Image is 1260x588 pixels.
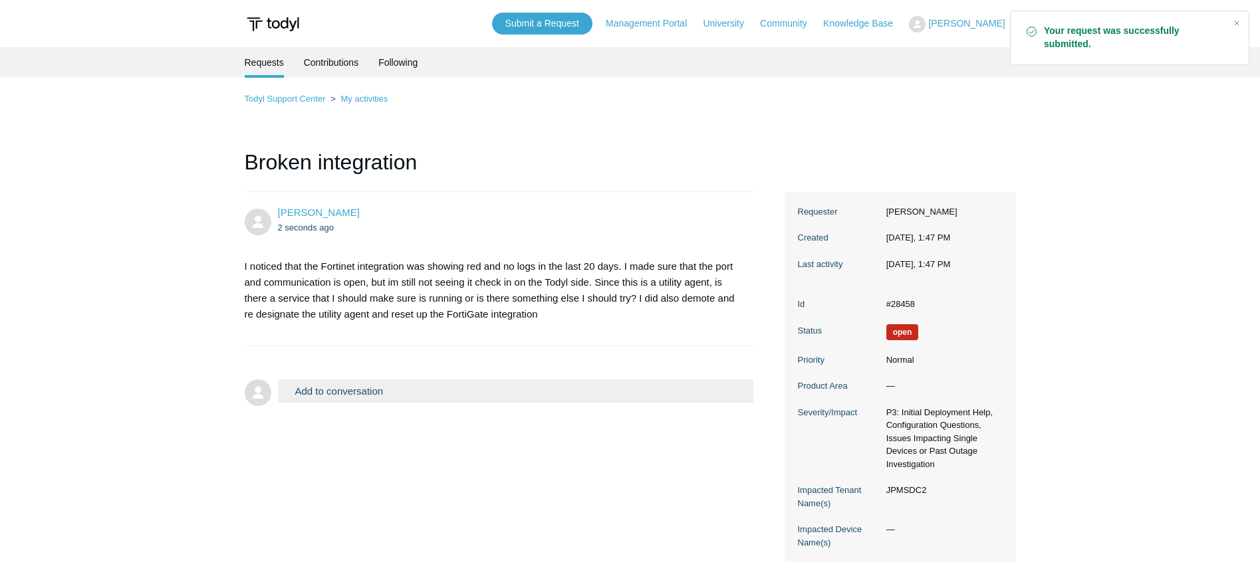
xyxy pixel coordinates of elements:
[1227,14,1246,33] div: Close
[886,259,951,269] time: 09/26/2025, 13:47
[378,47,418,78] a: Following
[278,207,360,218] span: Michael Matulewicz
[606,17,700,31] a: Management Portal
[245,94,326,104] a: Todyl Support Center
[278,207,360,218] a: [PERSON_NAME]
[880,484,1003,497] dd: JPMSDC2
[492,13,592,35] a: Submit a Request
[278,223,334,233] time: 09/26/2025, 13:47
[798,205,880,219] dt: Requester
[328,94,388,104] li: My activities
[245,258,741,322] p: I noticed that the Fortinet integration was showing red and no logs in the last 20 days. I made s...
[880,205,1003,219] dd: [PERSON_NAME]
[1044,25,1222,51] strong: Your request was successfully submitted.
[340,94,388,104] a: My activities
[798,523,880,549] dt: Impacted Device Name(s)
[304,47,359,78] a: Contributions
[880,379,1003,393] dd: —
[798,379,880,393] dt: Product Area
[245,94,328,104] li: Todyl Support Center
[798,258,880,271] dt: Last activity
[823,17,906,31] a: Knowledge Base
[928,18,1005,29] span: [PERSON_NAME]
[886,233,951,243] time: 09/26/2025, 13:47
[880,523,1003,536] dd: —
[880,406,1003,471] dd: P3: Initial Deployment Help, Configuration Questions, Issues Impacting Single Devices or Past Out...
[245,47,284,78] li: Requests
[245,12,301,37] img: Todyl Support Center Help Center home page
[798,324,880,338] dt: Status
[880,353,1003,367] dd: Normal
[798,231,880,245] dt: Created
[798,353,880,367] dt: Priority
[886,324,919,340] span: We are working on a response for you
[798,406,880,419] dt: Severity/Impact
[909,16,1015,33] button: [PERSON_NAME]
[760,17,820,31] a: Community
[798,484,880,510] dt: Impacted Tenant Name(s)
[880,298,1003,311] dd: #28458
[798,298,880,311] dt: Id
[278,379,754,403] button: Add to conversation
[703,17,757,31] a: University
[245,146,754,192] h1: Broken integration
